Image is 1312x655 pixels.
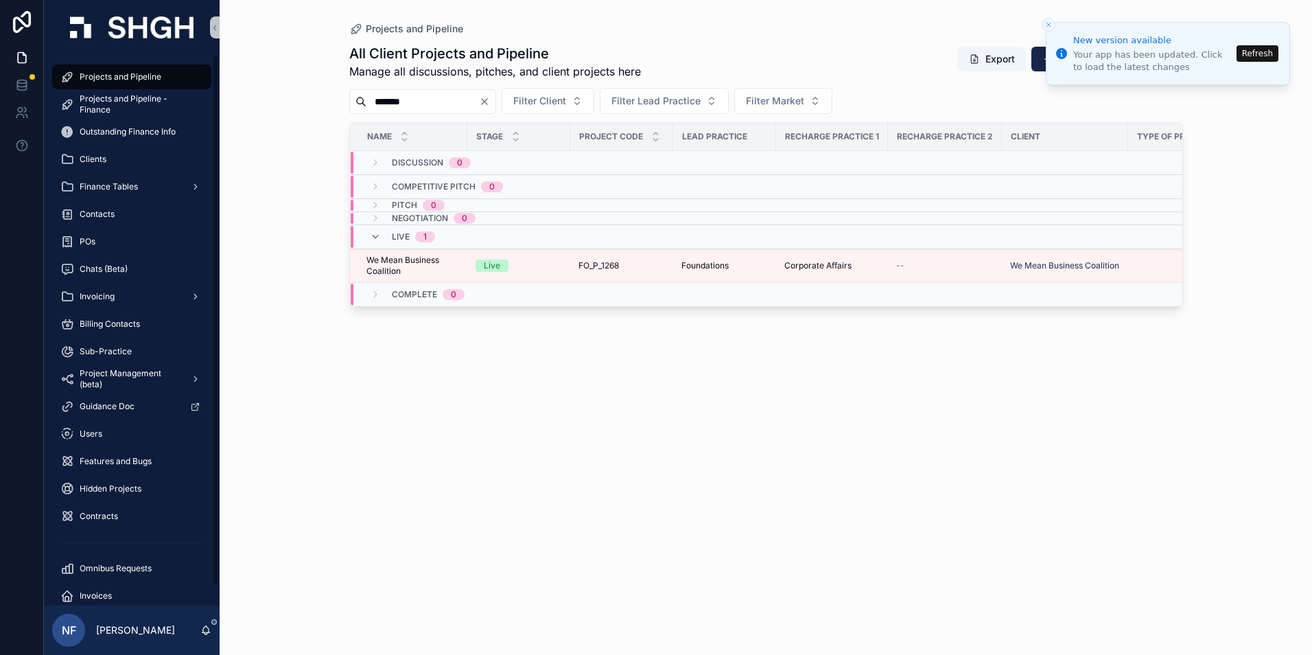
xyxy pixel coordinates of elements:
[349,63,641,80] span: Manage all discussions, pitches, and client projects here
[462,213,467,224] div: 0
[80,346,132,357] span: Sub-Practice
[80,93,198,115] span: Projects and Pipeline - Finance
[80,590,112,601] span: Invoices
[349,22,463,36] a: Projects and Pipeline
[52,202,211,227] a: Contacts
[502,88,594,114] button: Select Button
[80,428,102,439] span: Users
[52,174,211,199] a: Finance Tables
[784,260,852,271] span: Corporate Affairs
[96,623,175,637] p: [PERSON_NAME]
[392,181,476,192] span: Competitive Pitch
[746,94,804,108] span: Filter Market
[423,231,427,242] div: 1
[784,260,880,271] a: Corporate Affairs
[682,131,747,142] span: Lead Practice
[80,264,128,275] span: Chats (Beta)
[451,289,456,300] div: 0
[80,456,152,467] span: Features and Bugs
[52,119,211,144] a: Outstanding Finance Info
[52,394,211,419] a: Guidance Doc
[52,65,211,89] a: Projects and Pipeline
[489,181,495,192] div: 0
[578,260,619,271] span: FO_P_1268
[484,260,500,272] div: Live
[785,131,879,142] span: Recharge Practice 1
[734,88,832,114] button: Select Button
[52,367,211,391] a: Project Management (beta)
[476,131,503,142] span: Stage
[80,209,115,220] span: Contacts
[457,157,462,168] div: 0
[52,449,211,474] a: Features and Bugs
[579,131,643,142] span: Project Code
[80,154,106,165] span: Clients
[52,92,211,117] a: Projects and Pipeline - Finance
[1237,45,1278,62] button: Refresh
[80,511,118,522] span: Contracts
[366,22,463,36] span: Projects and Pipeline
[958,47,1026,71] button: Export
[52,504,211,529] a: Contracts
[80,368,180,390] span: Project Management (beta)
[52,312,211,336] a: Billing Contacts
[52,476,211,501] a: Hidden Projects
[1042,18,1055,32] button: Close toast
[80,319,140,330] span: Billing Contacts
[513,94,566,108] span: Filter Client
[52,584,211,608] a: Invoices
[392,200,417,211] span: Pitch
[52,339,211,364] a: Sub-Practice
[70,16,194,38] img: App logo
[578,260,665,271] a: FO_P_1268
[80,71,161,82] span: Projects and Pipeline
[52,257,211,281] a: Chats (Beta)
[366,255,459,277] a: We Mean Business Coalition
[897,131,993,142] span: Recharge Practice 2
[681,260,729,271] span: Foundations
[392,213,448,224] span: Negotiation
[479,96,495,107] button: Clear
[52,284,211,309] a: Invoicing
[1137,131,1213,142] span: Type of Project
[52,229,211,254] a: POs
[80,401,134,412] span: Guidance Doc
[392,289,437,300] span: Complete
[1011,131,1040,142] span: Client
[431,200,436,211] div: 0
[611,94,701,108] span: Filter Lead Practice
[52,422,211,446] a: Users
[80,291,115,302] span: Invoicing
[62,622,76,639] span: NF
[681,260,768,271] a: Foundations
[80,126,176,137] span: Outstanding Finance Info
[80,181,138,192] span: Finance Tables
[896,260,904,271] span: --
[52,556,211,581] a: Omnibus Requests
[1031,47,1183,71] button: Add New Deal or Project
[392,157,443,168] span: Discussion
[52,147,211,172] a: Clients
[1073,49,1232,73] div: Your app has been updated. Click to load the latest changes
[1010,260,1119,271] a: We Mean Business Coalition
[896,260,994,271] a: --
[349,44,641,63] h1: All Client Projects and Pipeline
[80,563,152,574] span: Omnibus Requests
[476,260,562,272] a: Live
[600,88,729,114] button: Select Button
[367,131,392,142] span: Name
[392,231,410,242] span: Live
[1073,34,1232,47] div: New version available
[80,236,95,247] span: POs
[44,55,220,606] div: scrollable content
[1010,260,1120,271] a: We Mean Business Coalition
[80,483,141,494] span: Hidden Projects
